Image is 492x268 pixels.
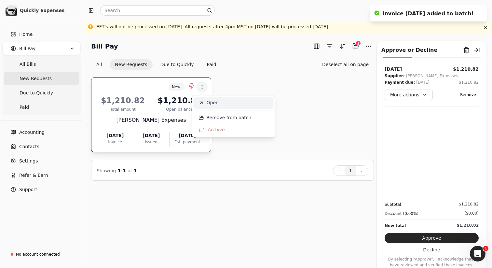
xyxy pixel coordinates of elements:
[19,186,37,193] span: Support
[459,201,479,207] div: $1,210.82
[97,168,116,173] span: Showing
[385,210,418,217] div: Discount (0.00%)
[459,79,479,85] div: $1,210.82
[385,233,479,243] button: Approve
[208,126,225,133] span: Archive
[363,41,374,51] button: More
[6,5,17,16] img: a7430e03-5703-430b-9462-2a807a799ba4.jpeg
[459,79,479,86] button: $1,210.82
[20,61,36,68] span: All Bills
[3,28,80,41] a: Home
[20,104,29,111] span: Paid
[470,246,485,261] iframe: Intercom live chat
[3,154,80,167] a: Settings
[170,139,205,145] div: Est. payment
[3,169,80,182] button: Refer & Earn
[383,10,474,18] div: Invoice [DATE] added to batch!
[134,168,137,173] span: 1
[97,139,133,145] div: Invoice
[97,106,148,112] div: Total amount
[133,132,169,139] div: [DATE]
[3,42,80,55] button: Bill Pay
[154,95,205,106] div: $1,210.82
[4,58,79,71] a: All Bills
[97,132,133,139] div: [DATE]
[19,143,39,150] span: Contacts
[3,140,80,153] a: Contacts
[385,245,479,255] button: Decline
[96,23,330,30] div: EFT's will not be processed on [DATE]. All requests after 4pm MST on [DATE] will be processed [DA...
[20,75,52,82] span: New Requests
[4,101,79,114] a: Paid
[207,114,252,121] span: Remove from batch
[110,59,152,70] button: New Requests
[19,172,48,179] span: Refer & Earn
[4,72,79,85] a: New Requests
[19,45,35,52] span: Bill Pay
[20,90,53,96] span: Due to Quickly
[172,84,180,90] span: New
[4,86,79,99] a: Due to Quickly
[91,41,118,51] h2: Bill Pay
[381,46,437,54] div: Approve or Decline
[453,66,479,73] button: $1,210.82
[350,41,361,51] button: Batch (1)
[19,158,38,164] span: Settings
[3,248,80,260] a: No account connected
[337,41,348,51] button: Sort
[385,256,479,268] p: By selecting "Approve", I acknowledge that I have reviewed and verified these invoices.
[406,73,458,79] div: [PERSON_NAME] Expenses
[19,129,45,136] span: Accounting
[170,132,205,139] div: [DATE]
[416,79,430,86] div: [DATE]
[91,59,107,70] button: All
[458,91,479,99] button: Remove
[385,222,406,229] div: New total
[385,73,404,79] div: Supplier:
[385,90,433,100] button: More actions
[207,99,219,106] span: Open
[3,183,80,196] button: Support
[3,126,80,139] a: Accounting
[457,222,479,228] div: $1,210.82
[356,41,361,46] div: 1
[91,59,222,70] div: Invoice filter options
[16,251,60,257] div: No account connected
[483,246,488,251] span: 1
[345,165,356,176] button: 1
[155,59,199,70] button: Due to Quickly
[202,59,222,70] button: Paid
[19,31,33,38] span: Home
[97,95,148,106] div: $1,210.82
[118,168,126,173] span: 1 - 1
[385,201,401,208] div: Subtotal
[317,59,374,70] button: Deselect all on page
[385,66,402,73] div: [DATE]
[97,116,205,124] div: [PERSON_NAME] Expenses
[20,7,77,14] div: Quickly Expenses
[385,79,415,86] div: Payment due:
[464,210,479,216] div: ($0.00)
[128,168,132,173] span: of
[100,5,215,16] input: Search
[154,106,205,112] div: Open balance
[133,139,169,145] div: Issued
